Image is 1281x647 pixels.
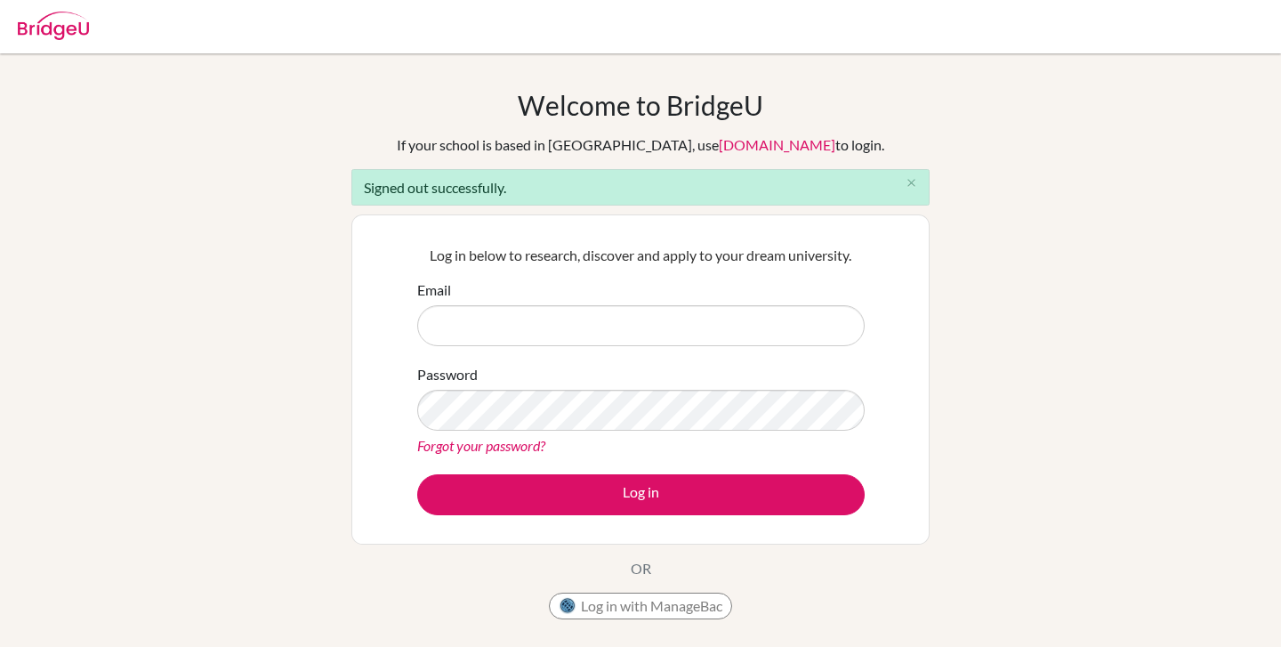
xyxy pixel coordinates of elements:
[18,12,89,40] img: Bridge-U
[905,176,918,190] i: close
[893,170,929,197] button: Close
[417,474,865,515] button: Log in
[549,593,732,619] button: Log in with ManageBac
[719,136,835,153] a: [DOMAIN_NAME]
[417,364,478,385] label: Password
[631,558,651,579] p: OR
[417,437,545,454] a: Forgot your password?
[351,169,930,206] div: Signed out successfully.
[518,89,763,121] h1: Welcome to BridgeU
[417,279,451,301] label: Email
[417,245,865,266] p: Log in below to research, discover and apply to your dream university.
[397,134,884,156] div: If your school is based in [GEOGRAPHIC_DATA], use to login.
